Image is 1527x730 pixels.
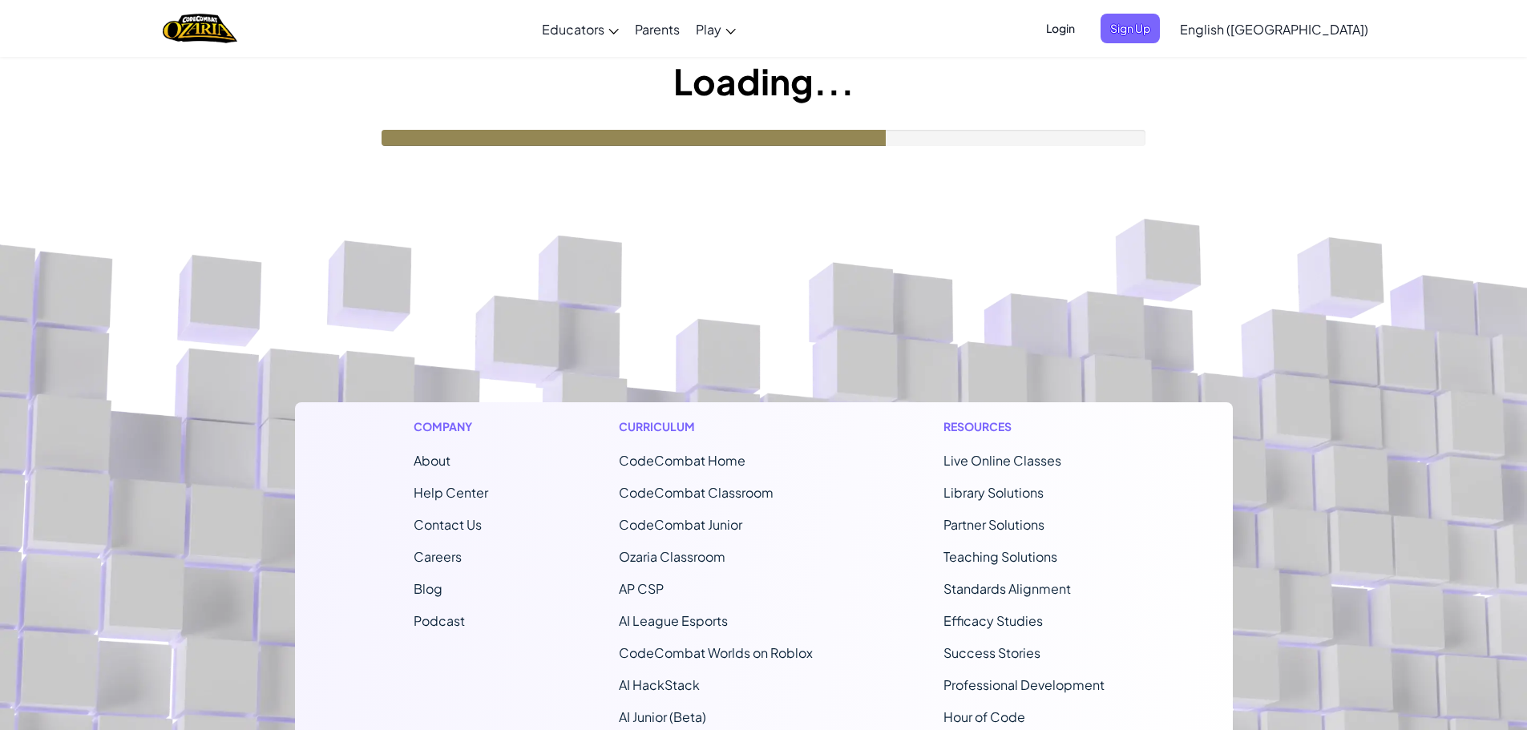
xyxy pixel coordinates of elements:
[1172,7,1376,50] a: English ([GEOGRAPHIC_DATA])
[1180,21,1368,38] span: English ([GEOGRAPHIC_DATA])
[542,21,604,38] span: Educators
[414,548,462,565] a: Careers
[414,452,450,469] a: About
[619,548,725,565] a: Ozaria Classroom
[414,484,488,501] a: Help Center
[943,708,1025,725] a: Hour of Code
[534,7,627,50] a: Educators
[943,452,1061,469] a: Live Online Classes
[943,676,1105,693] a: Professional Development
[619,580,664,597] a: AP CSP
[414,580,442,597] a: Blog
[943,484,1044,501] a: Library Solutions
[619,452,745,469] span: CodeCombat Home
[163,12,237,45] a: Ozaria by CodeCombat logo
[943,548,1057,565] a: Teaching Solutions
[688,7,744,50] a: Play
[414,516,482,533] span: Contact Us
[943,644,1040,661] a: Success Stories
[619,612,728,629] a: AI League Esports
[619,418,813,435] h1: Curriculum
[619,484,774,501] a: CodeCombat Classroom
[943,516,1044,533] a: Partner Solutions
[414,612,465,629] a: Podcast
[163,12,237,45] img: Home
[943,580,1071,597] a: Standards Alignment
[943,418,1114,435] h1: Resources
[414,418,488,435] h1: Company
[627,7,688,50] a: Parents
[619,708,706,725] a: AI Junior (Beta)
[943,612,1043,629] a: Efficacy Studies
[619,644,813,661] a: CodeCombat Worlds on Roblox
[619,676,700,693] a: AI HackStack
[1036,14,1085,43] button: Login
[696,21,721,38] span: Play
[619,516,742,533] a: CodeCombat Junior
[1101,14,1160,43] button: Sign Up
